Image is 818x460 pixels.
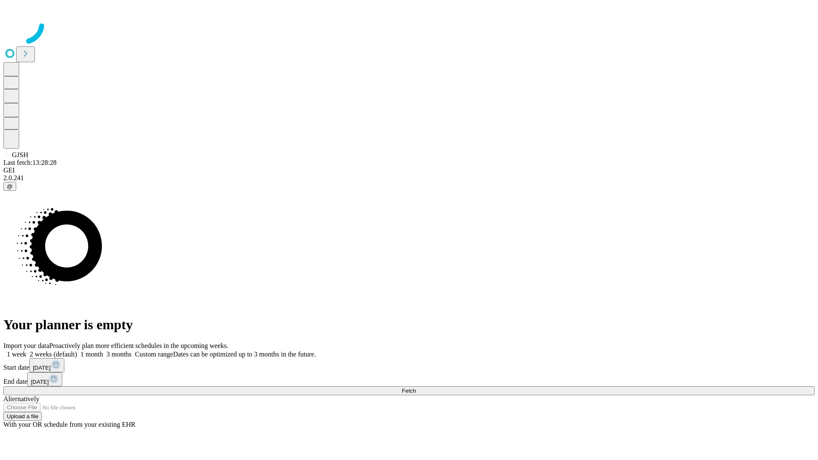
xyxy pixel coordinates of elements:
[3,412,42,421] button: Upload a file
[31,379,49,385] span: [DATE]
[173,351,316,358] span: Dates can be optimized up to 3 months in the future.
[3,372,815,386] div: End date
[3,421,135,428] span: With your OR schedule from your existing EHR
[3,386,815,395] button: Fetch
[3,395,39,402] span: Alternatively
[12,151,28,158] span: GJSH
[30,351,77,358] span: 2 weeks (default)
[7,183,13,190] span: @
[3,358,815,372] div: Start date
[81,351,103,358] span: 1 month
[3,174,815,182] div: 2.0.241
[7,351,26,358] span: 1 week
[27,372,62,386] button: [DATE]
[3,182,16,191] button: @
[3,159,57,166] span: Last fetch: 13:28:28
[3,342,49,349] span: Import your data
[29,358,64,372] button: [DATE]
[3,317,815,333] h1: Your planner is empty
[33,365,51,371] span: [DATE]
[135,351,173,358] span: Custom range
[107,351,132,358] span: 3 months
[402,388,416,394] span: Fetch
[3,167,815,174] div: GEI
[49,342,228,349] span: Proactively plan more efficient schedules in the upcoming weeks.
